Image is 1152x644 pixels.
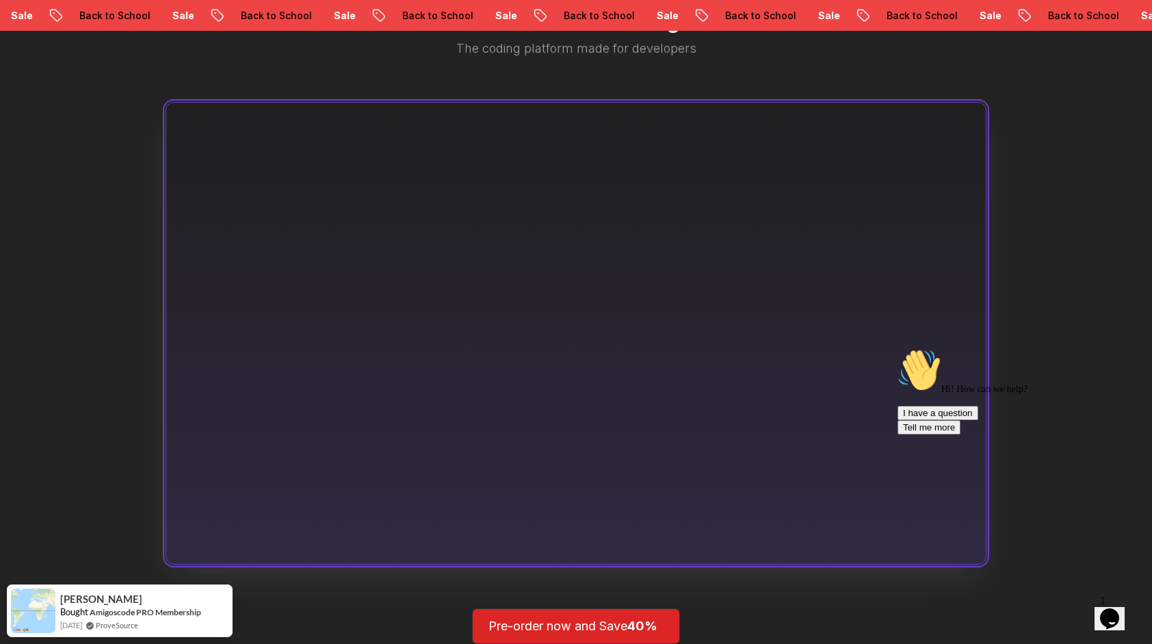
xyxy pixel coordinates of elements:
p: Back to School [68,9,161,23]
p: Sale [484,9,527,23]
button: I have a question [5,63,86,77]
span: Bought [60,606,88,617]
p: Sale [322,9,366,23]
iframe: chat widget [1095,589,1138,630]
p: Back to School [229,9,322,23]
p: Back to School [714,9,807,23]
p: Sale [161,9,205,23]
span: 40% [627,619,657,633]
p: Sale [968,9,1012,23]
a: ProveSource [96,619,138,631]
p: Sale [807,9,850,23]
p: Back to School [391,9,484,23]
span: [DATE] [60,619,82,631]
p: Pre-order now and Save [488,617,664,636]
p: The coding platform made for developers [379,39,773,58]
span: Hi! How can we help? [5,41,135,51]
span: [PERSON_NAME] [60,593,142,605]
p: Sale [645,9,689,23]
iframe: demo [166,103,986,564]
div: 👋Hi! How can we help?I have a questionTell me more [5,5,252,92]
p: Back to School [875,9,968,23]
iframe: chat widget [892,343,1138,582]
a: Amigoscode PRO Membership [90,607,201,617]
p: Back to School [552,9,645,23]
img: :wave: [5,5,49,49]
p: Back to School [1036,9,1129,23]
button: Tell me more [5,77,68,92]
img: provesource social proof notification image [11,589,55,633]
